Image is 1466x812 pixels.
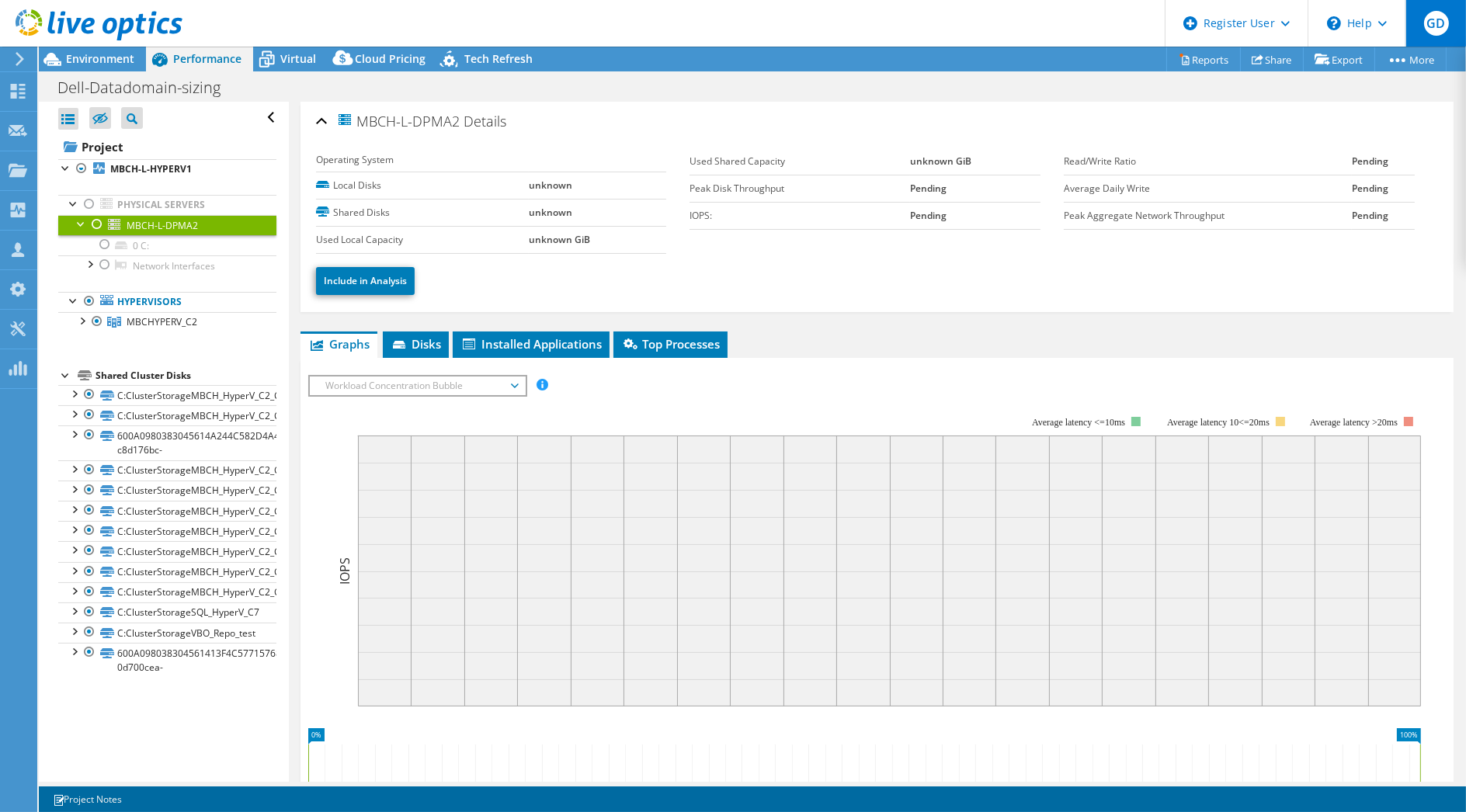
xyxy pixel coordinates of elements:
label: Average Daily Write [1064,181,1352,196]
b: Pending [910,182,947,195]
a: Project Notes [42,789,133,809]
a: C:ClusterStorageSQL_HyperV_C7 [58,602,276,623]
a: Share [1240,47,1304,71]
a: MBCH-L-HYPERV1 [58,159,276,179]
b: Pending [910,209,947,222]
a: More [1374,47,1447,71]
tspan: Average latency 10<=20ms [1167,417,1270,428]
span: Details [464,112,506,130]
span: Performance [173,51,241,66]
h1: Dell-Datadomain-sizing [50,79,245,96]
label: Used Local Capacity [316,232,529,248]
b: unknown [529,206,572,219]
b: unknown GiB [529,233,590,246]
label: IOPS: [690,208,909,224]
a: Export [1303,47,1375,71]
a: Physical Servers [58,195,276,215]
span: Graphs [308,336,370,352]
label: Used Shared Capacity [690,154,909,169]
a: 600A0980383045614A244C582D4A4E4D-c8d176bc- [58,425,276,460]
label: Peak Aggregate Network Throughput [1064,208,1352,224]
a: 600A098038304561413F4C5771576831-0d700cea- [58,643,276,677]
b: MBCH-L-HYPERV1 [110,162,192,175]
b: Pending [1352,182,1388,195]
a: C:ClusterStorageMBCH_HyperV_C2_CSV3 [58,460,276,481]
b: unknown [529,179,572,192]
span: GD [1424,11,1449,36]
label: Peak Disk Throughput [690,181,909,196]
b: Pending [1352,209,1388,222]
a: C:ClusterStorageVBO_Repo_test [58,623,276,643]
a: Network Interfaces [58,255,276,276]
span: Environment [66,51,134,66]
a: C:ClusterStorageMBCH_HyperV_C2_CSV9 [58,582,276,602]
span: MBCH-L-DPMA2 [336,112,460,130]
span: Tech Refresh [464,51,533,66]
svg: \n [1327,16,1341,30]
b: unknown GiB [910,154,971,168]
label: Shared Disks [316,205,529,220]
span: Cloud Pricing [355,51,426,66]
span: MBCHYPERV_C2 [127,315,197,328]
a: C:ClusterStorageMBCH_HyperV_C2_CSV5 [58,501,276,521]
a: C:ClusterStorageMBCH_HyperV_C2_CSV7 [58,541,276,561]
a: Include in Analysis [316,267,415,295]
a: MBCHYPERV_C2 [58,312,276,332]
a: Project [58,134,276,159]
span: Top Processes [621,336,720,352]
a: C:ClusterStorageMBCH_HyperV_C2_CSV6 [58,521,276,541]
a: Reports [1166,47,1241,71]
span: Disks [391,336,441,352]
a: 0 C: [58,235,276,255]
tspan: Average latency <=10ms [1032,417,1125,428]
label: Read/Write Ratio [1064,154,1352,169]
div: Shared Cluster Disks [96,366,276,385]
span: MBCH-L-DPMA2 [127,219,198,232]
a: C:ClusterStorageMBCH_HyperV_C2_CSV1 [58,385,276,405]
a: MBCH-L-DPMA2 [58,215,276,235]
label: Local Disks [316,178,529,193]
text: IOPS [336,557,353,585]
text: Average latency >20ms [1309,417,1397,428]
span: Workload Concentration Bubble [318,377,517,395]
a: Hypervisors [58,292,276,312]
span: Installed Applications [460,336,602,352]
a: C:ClusterStorageMBCH_HyperV_C2_CSV4 [58,481,276,501]
a: C:ClusterStorageMBCH_HyperV_C2_CSV2 [58,405,276,425]
b: Pending [1352,154,1388,168]
label: Operating System [316,152,529,168]
a: C:ClusterStorageMBCH_HyperV_C2_CSV8 [58,562,276,582]
span: Virtual [280,51,316,66]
